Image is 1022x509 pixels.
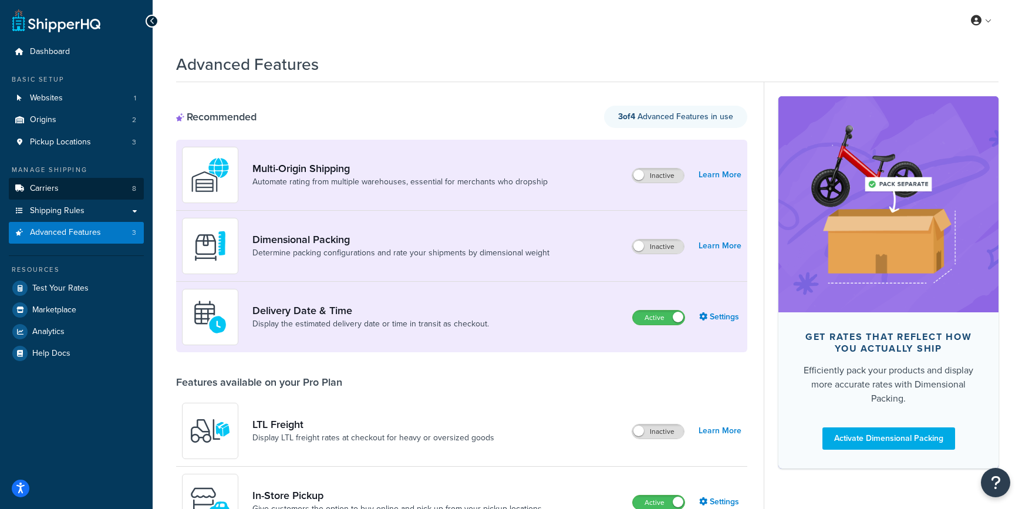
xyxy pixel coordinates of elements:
a: Display LTL freight rates at checkout for heavy or oversized goods [252,432,494,444]
li: Carriers [9,178,144,200]
a: Shipping Rules [9,200,144,222]
label: Inactive [632,168,684,183]
label: Inactive [632,240,684,254]
span: Dashboard [30,47,70,57]
img: feature-image-dim-d40ad3071a2b3c8e08177464837368e35600d3c5e73b18a22c1e4bb210dc32ac.png [796,114,981,295]
a: Learn More [699,423,741,439]
div: Get rates that reflect how you actually ship [797,331,980,355]
a: Analytics [9,321,144,342]
a: Carriers8 [9,178,144,200]
img: gfkeb5ejjkALwAAAABJRU5ErkJggg== [190,296,231,338]
a: Websites1 [9,87,144,109]
div: Features available on your Pro Plan [176,376,342,389]
a: Origins2 [9,109,144,131]
strong: 3 of 4 [618,110,635,123]
div: Basic Setup [9,75,144,85]
img: DTVBYsAAAAAASUVORK5CYII= [190,225,231,267]
a: Advanced Features3 [9,222,144,244]
a: Marketplace [9,299,144,321]
img: WatD5o0RtDAAAAAElFTkSuQmCC [190,154,231,195]
img: y79ZsPf0fXUFUhFXDzUgf+ktZg5F2+ohG75+v3d2s1D9TjoU8PiyCIluIjV41seZevKCRuEjTPPOKHJsQcmKCXGdfprl3L4q7... [190,410,231,451]
span: Help Docs [32,349,70,359]
span: Marketplace [32,305,76,315]
a: Help Docs [9,343,144,364]
span: Advanced Features [30,228,101,238]
a: Learn More [699,238,741,254]
span: 3 [132,137,136,147]
a: Display the estimated delivery date or time in transit as checkout. [252,318,489,330]
div: Recommended [176,110,257,123]
span: Origins [30,115,56,125]
span: 1 [134,93,136,103]
div: Manage Shipping [9,165,144,175]
a: Settings [699,309,741,325]
div: Resources [9,265,144,275]
span: 8 [132,184,136,194]
a: Automate rating from multiple warehouses, essential for merchants who dropship [252,176,548,188]
a: Delivery Date & Time [252,304,489,317]
a: Dashboard [9,41,144,63]
a: LTL Freight [252,418,494,431]
span: Analytics [32,327,65,337]
li: Advanced Features [9,222,144,244]
label: Inactive [632,424,684,439]
span: Carriers [30,184,59,194]
a: Test Your Rates [9,278,144,299]
span: Websites [30,93,63,103]
a: In-Store Pickup [252,489,542,502]
h1: Advanced Features [176,53,319,76]
span: Test Your Rates [32,284,89,294]
li: Origins [9,109,144,131]
a: Learn More [699,167,741,183]
a: Pickup Locations3 [9,132,144,153]
span: 3 [132,228,136,238]
a: Multi-Origin Shipping [252,162,548,175]
li: Pickup Locations [9,132,144,153]
a: Dimensional Packing [252,233,549,246]
span: Pickup Locations [30,137,91,147]
li: Websites [9,87,144,109]
a: Activate Dimensional Packing [822,427,955,450]
span: 2 [132,115,136,125]
span: Shipping Rules [30,206,85,216]
a: Determine packing configurations and rate your shipments by dimensional weight [252,247,549,259]
button: Open Resource Center [981,468,1010,497]
label: Active [633,311,684,325]
div: Efficiently pack your products and display more accurate rates with Dimensional Packing. [797,363,980,406]
span: Advanced Features in use [618,110,733,123]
